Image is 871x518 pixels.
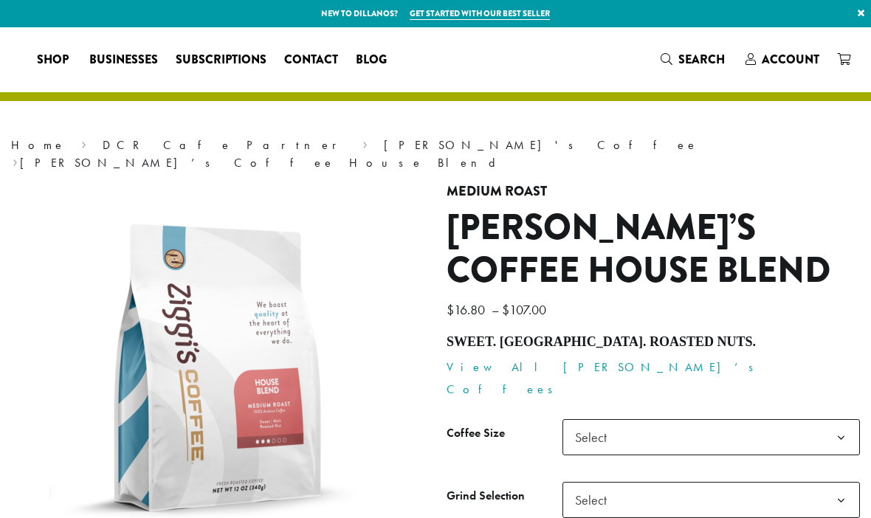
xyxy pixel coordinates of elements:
[762,51,819,68] span: Account
[562,482,860,518] span: Select
[502,301,509,318] span: $
[81,131,86,154] span: ›
[447,359,763,397] a: View All [PERSON_NAME]’s Coffees
[11,137,860,172] nav: Breadcrumb
[356,51,387,69] span: Blog
[447,184,860,200] h4: Medium Roast
[447,301,454,318] span: $
[384,137,698,153] a: [PERSON_NAME]'s Coffee
[502,301,550,318] bdi: 107.00
[678,51,725,68] span: Search
[176,51,266,69] span: Subscriptions
[447,486,562,507] label: Grind Selection
[447,423,562,444] label: Coffee Size
[410,7,550,20] a: Get started with our best seller
[447,301,489,318] bdi: 16.80
[362,131,368,154] span: ›
[89,51,158,69] span: Businesses
[569,423,622,452] span: Select
[447,207,860,291] h1: [PERSON_NAME]’s Coffee House Blend
[652,47,737,72] a: Search
[284,51,338,69] span: Contact
[13,149,18,172] span: ›
[103,137,347,153] a: DCR Cafe Partner
[28,48,80,72] a: Shop
[37,51,69,69] span: Shop
[447,334,860,350] h4: Sweet. [GEOGRAPHIC_DATA]. Roasted nuts.
[11,137,66,153] a: Home
[569,486,622,514] span: Select
[562,419,860,455] span: Select
[492,301,499,318] span: –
